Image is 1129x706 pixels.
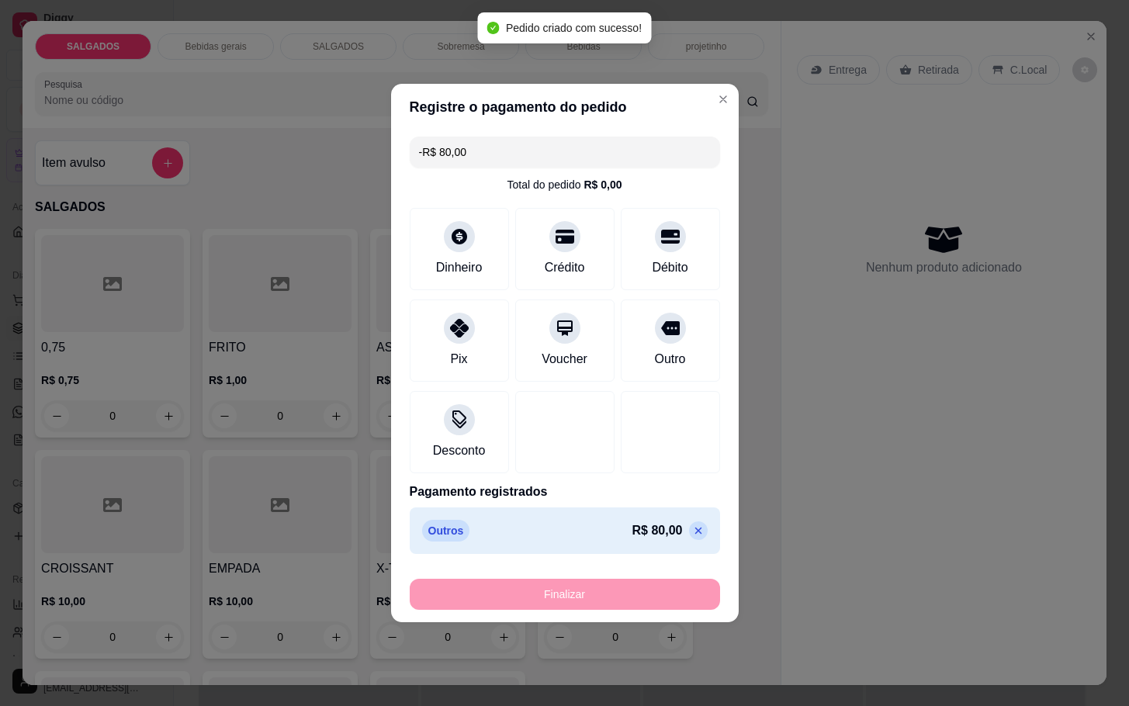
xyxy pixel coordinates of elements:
div: Outro [654,350,685,369]
div: Desconto [433,441,486,460]
span: Pedido criado com sucesso! [506,22,642,34]
header: Registre o pagamento do pedido [391,84,739,130]
div: Crédito [545,258,585,277]
div: Pix [450,350,467,369]
div: Voucher [542,350,587,369]
p: Outros [422,520,470,542]
button: Close [711,87,736,112]
div: Débito [652,258,687,277]
div: R$ 0,00 [584,177,622,192]
input: Ex.: hambúrguer de cordeiro [419,137,711,168]
div: Dinheiro [436,258,483,277]
p: R$ 80,00 [632,521,683,540]
span: check-circle [487,22,500,34]
p: Pagamento registrados [410,483,720,501]
div: Total do pedido [507,177,622,192]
